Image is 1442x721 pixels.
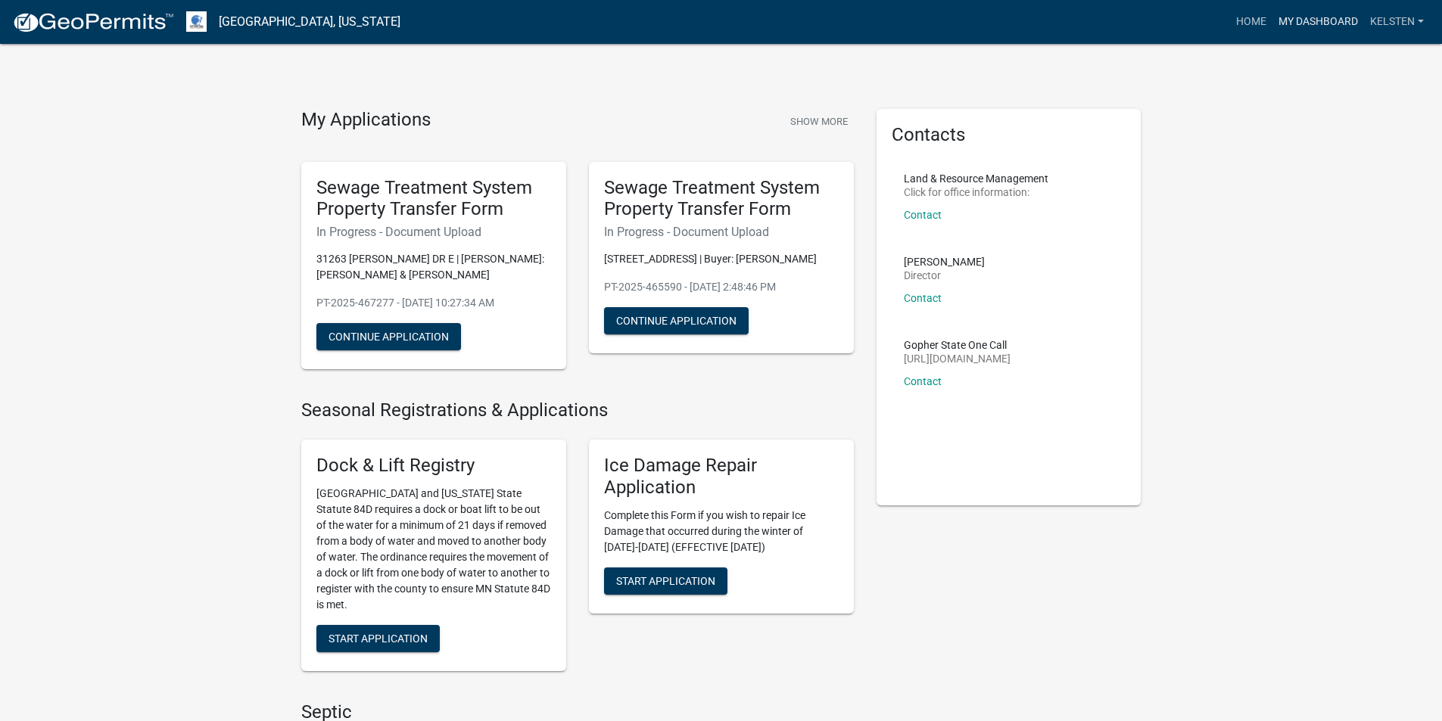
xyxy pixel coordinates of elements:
button: Continue Application [316,323,461,350]
h6: In Progress - Document Upload [316,225,551,239]
a: [GEOGRAPHIC_DATA], [US_STATE] [219,9,400,35]
p: Click for office information: [904,187,1048,197]
p: [PERSON_NAME] [904,256,985,267]
h4: My Applications [301,109,431,132]
p: [URL][DOMAIN_NAME] [904,353,1011,364]
span: Start Application [616,574,715,586]
p: PT-2025-465590 - [DATE] 2:48:46 PM [604,279,839,295]
p: 31263 [PERSON_NAME] DR E | [PERSON_NAME]: [PERSON_NAME] & [PERSON_NAME] [316,251,551,283]
p: [STREET_ADDRESS] | Buyer: [PERSON_NAME] [604,251,839,267]
h5: Ice Damage Repair Application [604,455,839,499]
img: Otter Tail County, Minnesota [186,11,207,32]
p: Gopher State One Call [904,340,1011,350]
p: Land & Resource Management [904,173,1048,184]
h6: In Progress - Document Upload [604,225,839,239]
a: Contact [904,292,942,304]
p: Director [904,270,985,281]
p: Complete this Form if you wish to repair Ice Damage that occurred during the winter of [DATE]-[DA... [604,508,839,555]
a: Contact [904,375,942,387]
h5: Dock & Lift Registry [316,455,551,477]
button: Start Application [604,567,727,595]
button: Show More [784,109,854,134]
a: Contact [904,209,942,221]
a: Kelsten [1364,8,1430,36]
h4: Seasonal Registrations & Applications [301,399,854,421]
button: Continue Application [604,307,749,334]
a: Home [1230,8,1272,36]
h5: Sewage Treatment System Property Transfer Form [316,177,551,221]
h5: Contacts [892,124,1126,146]
a: My Dashboard [1272,8,1364,36]
p: [GEOGRAPHIC_DATA] and [US_STATE] State Statute 84D requires a dock or boat lift to be out of the ... [316,486,551,613]
span: Start Application [329,632,428,644]
p: PT-2025-467277 - [DATE] 10:27:34 AM [316,295,551,311]
button: Start Application [316,625,440,652]
h5: Sewage Treatment System Property Transfer Form [604,177,839,221]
